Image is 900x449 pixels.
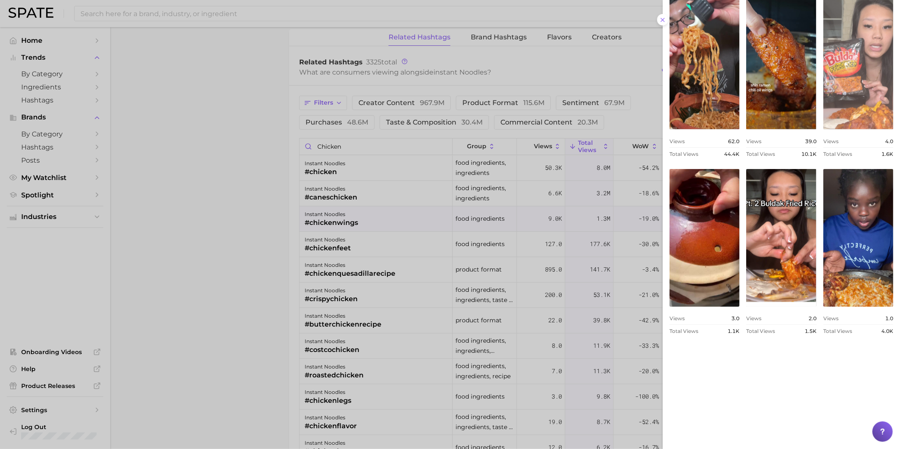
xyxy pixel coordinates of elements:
span: Views [823,315,839,322]
span: Views [669,138,685,144]
span: Total Views [746,151,775,157]
span: Views [746,315,761,322]
span: Total Views [746,328,775,334]
span: 2.0 [808,315,817,322]
span: 10.1k [801,151,817,157]
span: 62.0 [728,138,739,144]
span: Views [746,138,761,144]
span: Total Views [669,328,698,334]
span: 1.1k [728,328,739,334]
span: 4.0k [881,328,893,334]
span: 1.0 [885,315,893,322]
span: 1.5k [805,328,817,334]
span: 39.0 [805,138,817,144]
span: Views [823,138,839,144]
span: 44.4k [724,151,739,157]
span: Total Views [669,151,698,157]
span: Total Views [823,328,852,334]
span: 4.0 [885,138,893,144]
span: 1.6k [881,151,893,157]
span: 3.0 [731,315,739,322]
span: Total Views [823,151,852,157]
span: Views [669,315,685,322]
